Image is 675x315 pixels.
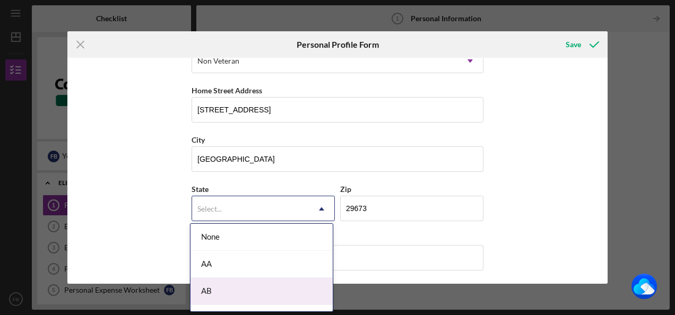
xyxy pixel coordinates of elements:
div: AB [191,278,333,305]
div: Select... [197,205,222,213]
label: Home Street Address [192,86,262,95]
label: Zip [340,185,351,194]
button: Save [555,34,608,55]
div: Non Veteran [197,57,239,65]
div: None [191,224,333,251]
h6: Personal Profile Form [297,40,379,49]
label: City [192,135,205,144]
div: Save [566,34,581,55]
div: AA [191,251,333,278]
